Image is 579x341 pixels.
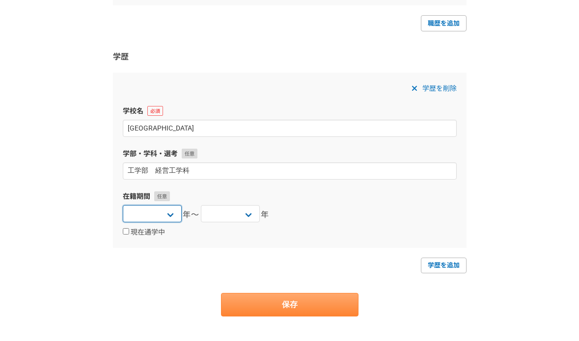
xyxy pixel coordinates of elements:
span: 年 [261,209,270,221]
label: 在籍期間 [123,191,457,202]
a: 学歴を追加 [421,258,467,273]
a: 職歴を追加 [421,15,467,31]
button: 保存 [221,293,358,316]
label: 現在通学中 [123,228,165,237]
input: 学校名 [123,120,457,137]
label: 学部・学科・選考 [123,149,457,159]
span: 学歴を削除 [422,82,457,94]
label: 学校名 [123,106,457,116]
input: 現在通学中 [123,228,129,235]
input: 学部・学科・専攻 [123,162,457,180]
span: 年〜 [183,209,200,221]
h3: 学歴 [113,51,467,63]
